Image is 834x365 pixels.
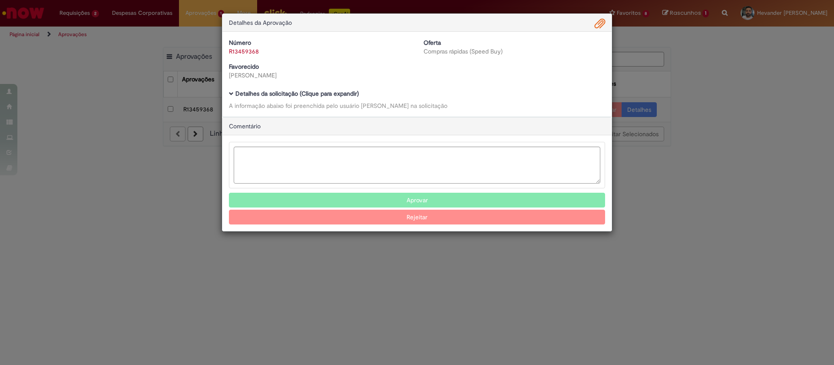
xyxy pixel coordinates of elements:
[229,101,605,110] div: A informação abaixo foi preenchida pelo usuário [PERSON_NAME] na solicitação
[229,90,605,97] h5: Detalhes da solicitação (Clique para expandir)
[229,193,605,208] button: Aprovar
[229,71,410,80] div: [PERSON_NAME]
[229,19,292,27] span: Detalhes da Aprovação
[235,90,359,97] b: Detalhes da solicitação (Clique para expandir)
[424,39,441,47] b: Oferta
[229,63,259,70] b: Favorecido
[229,210,605,224] button: Rejeitar
[424,47,605,56] div: Compras rápidas (Speed Buy)
[229,47,259,55] a: R13459368
[229,39,251,47] b: Número
[229,122,261,130] span: Comentário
